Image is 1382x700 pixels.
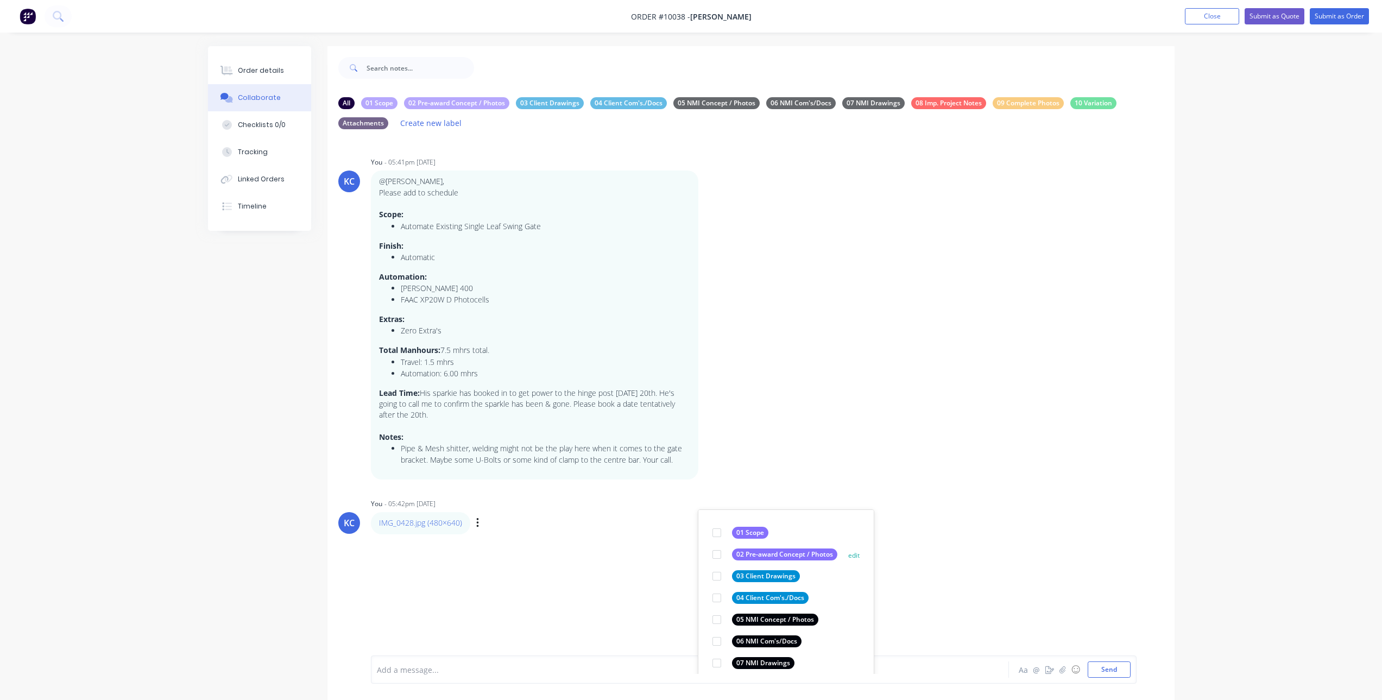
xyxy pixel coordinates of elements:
p: @[PERSON_NAME], [379,176,690,187]
strong: Scope: [379,209,403,219]
strong: Lead Time: [379,388,420,398]
div: 01 Scope [732,527,768,539]
button: Linked Orders [208,166,311,193]
button: Create new label [395,116,468,130]
div: All [338,97,355,109]
div: 07 NMI Drawings [842,97,905,109]
button: Timeline [208,193,311,220]
span: Order #10038 - [631,11,690,22]
strong: Total Manhours: [379,345,440,355]
div: - 05:41pm [DATE] [384,157,436,167]
strong: Extras: [379,314,405,324]
div: 03 Client Drawings [516,97,584,109]
div: 08 Imp. Project Notes [911,97,986,109]
div: KC [344,175,355,188]
li: Travel: 1.5 mhrs [401,356,690,368]
div: You [371,499,382,509]
span: [PERSON_NAME] [690,11,752,22]
div: 06 NMI Com's/Docs [766,97,836,109]
button: ☺ [1069,663,1082,676]
div: 10 Variation [1070,97,1116,109]
div: KC [344,516,355,529]
li: Automatic [401,251,690,263]
li: Automate Existing Single Leaf Swing Gate [401,220,690,232]
div: 04 Client Com's./Docs [732,592,809,604]
button: @ [1030,663,1043,676]
div: Attachments [338,117,388,129]
div: 06 NMI Com's/Docs [732,635,802,647]
button: Collaborate [208,84,311,111]
div: Linked Orders [238,174,285,184]
div: Order details [238,66,284,75]
p: His sparkie has booked in to get power to the hinge post [DATE] 20th. He's going to call me to co... [379,388,690,421]
div: 02 Pre-award Concept / Photos [404,97,509,109]
button: Close [1185,8,1239,24]
button: Checklists 0/0 [208,111,311,138]
div: 05 NMI Concept / Photos [673,97,760,109]
li: Automation: 6.00 mhrs [401,368,690,379]
div: 03 Client Drawings [732,570,800,582]
div: 09 Complete Photos [993,97,1064,109]
a: IMG_0428.jpg (480×640) [379,518,462,528]
button: Tracking [208,138,311,166]
strong: Finish: [379,241,403,251]
div: - 05:42pm [DATE] [384,499,436,509]
p: Please add to schedule [379,187,690,198]
button: Aa [1017,663,1030,676]
button: Submit as Order [1310,8,1369,24]
button: Submit as Quote [1245,8,1304,24]
li: Zero Extra's [401,325,690,336]
div: 05 NMI Concept / Photos [732,614,818,626]
div: 01 Scope [361,97,397,109]
div: Checklists 0/0 [238,120,286,130]
div: Tracking [238,147,268,157]
div: You [371,157,382,167]
input: Search notes... [367,57,474,79]
button: Order details [208,57,311,84]
button: Send [1088,661,1131,678]
li: [PERSON_NAME] 400 [401,282,690,294]
div: Timeline [238,201,267,211]
li: Pipe & Mesh shitter, welding might not be the play here when it comes to the gate bracket. Maybe ... [401,443,690,465]
div: 04 Client Com's./Docs [590,97,667,109]
strong: Notes: [379,432,403,442]
strong: Automation: [379,272,427,282]
li: FAAC XP20W D Photocells [401,294,690,305]
div: 07 NMI Drawings [732,657,794,669]
div: 02 Pre-award Concept / Photos [732,548,837,560]
p: 7.5 mhrs total. [379,345,690,356]
div: Collaborate [238,93,281,103]
img: Factory [20,8,36,24]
